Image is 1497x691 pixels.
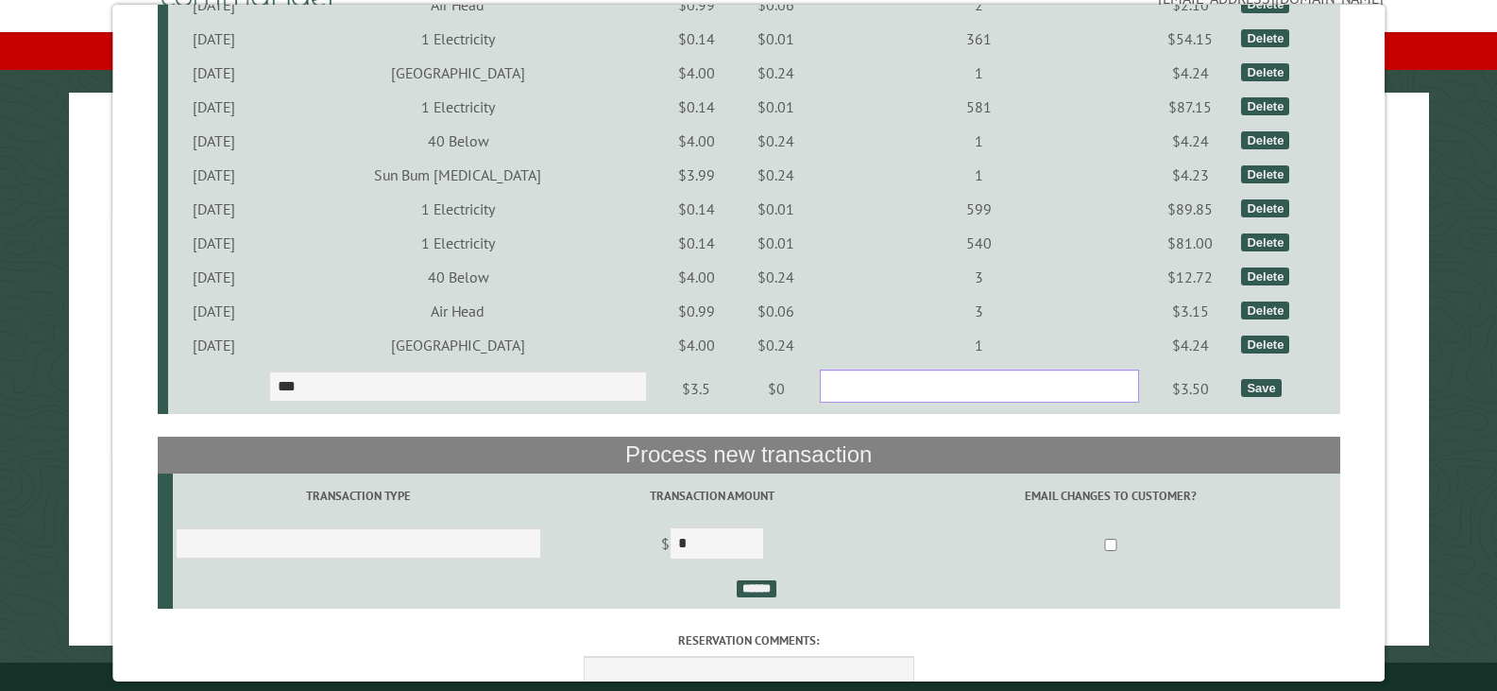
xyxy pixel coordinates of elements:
td: 1 Electricity [259,226,655,260]
td: $3.50 [1142,362,1238,415]
div: Delete [1241,131,1289,149]
td: [DATE] [168,90,259,124]
td: 3 [816,294,1142,328]
td: $0.24 [736,328,816,362]
div: Delete [1241,63,1289,81]
td: $3.5 [655,362,736,415]
td: $ [544,519,881,572]
td: 1 [816,158,1142,192]
td: [DATE] [168,192,259,226]
td: Air Head [259,294,655,328]
label: Transaction Type [176,487,541,505]
td: $4.24 [1142,328,1238,362]
td: [DATE] [168,328,259,362]
td: $3.99 [655,158,736,192]
td: $0.24 [736,260,816,294]
div: Save [1241,379,1281,397]
td: $0.14 [655,90,736,124]
td: 581 [816,90,1142,124]
td: [DATE] [168,158,259,192]
td: $0.24 [736,124,816,158]
td: 3 [816,260,1142,294]
td: 1 Electricity [259,22,655,56]
td: $89.85 [1142,192,1238,226]
td: 1 Electricity [259,192,655,226]
td: $87.15 [1142,90,1238,124]
td: $4.24 [1142,124,1238,158]
td: 40 Below [259,124,655,158]
td: $4.24 [1142,56,1238,90]
label: Transaction Amount [547,487,878,505]
div: Delete [1241,97,1289,115]
td: [DATE] [168,260,259,294]
td: [DATE] [168,294,259,328]
div: Delete [1241,336,1289,354]
div: Delete [1241,268,1289,285]
td: $0.24 [736,56,816,90]
div: Delete [1241,199,1289,217]
td: 1 [816,124,1142,158]
td: 599 [816,192,1142,226]
td: 361 [816,22,1142,56]
th: Process new transaction [157,437,1339,473]
td: 40 Below [259,260,655,294]
td: $4.00 [655,260,736,294]
td: [DATE] [168,56,259,90]
td: 1 Electricity [259,90,655,124]
small: © Campground Commander LLC. All rights reserved. [642,670,856,682]
td: $4.00 [655,56,736,90]
label: Email changes to customer? [884,487,1336,505]
div: Delete [1241,233,1289,251]
td: $0.99 [655,294,736,328]
td: $54.15 [1142,22,1238,56]
td: [DATE] [168,22,259,56]
td: $0 [736,362,816,415]
td: $3.15 [1142,294,1238,328]
td: [GEOGRAPHIC_DATA] [259,56,655,90]
div: Delete [1241,302,1289,320]
td: $0.06 [736,294,816,328]
td: $0.01 [736,226,816,260]
td: Sun Bum [MEDICAL_DATA] [259,158,655,192]
td: $81.00 [1142,226,1238,260]
td: $0.14 [655,226,736,260]
td: $0.01 [736,22,816,56]
td: $4.23 [1142,158,1238,192]
td: $0.24 [736,158,816,192]
td: $4.00 [655,124,736,158]
td: $12.72 [1142,260,1238,294]
td: $0.01 [736,192,816,226]
td: [DATE] [168,124,259,158]
div: Delete [1241,29,1289,47]
div: Delete [1241,165,1289,183]
td: [DATE] [168,226,259,260]
label: Reservation comments: [157,631,1339,649]
td: $0.14 [655,192,736,226]
td: 1 [816,56,1142,90]
td: 540 [816,226,1142,260]
td: 1 [816,328,1142,362]
td: $4.00 [655,328,736,362]
td: $0.01 [736,90,816,124]
td: $0.14 [655,22,736,56]
td: [GEOGRAPHIC_DATA] [259,328,655,362]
